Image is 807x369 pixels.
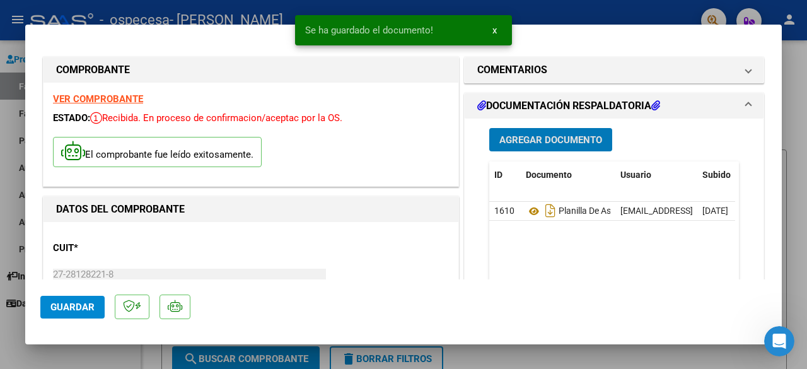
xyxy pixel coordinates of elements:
[521,161,615,189] datatable-header-cell: Documento
[526,170,572,180] span: Documento
[489,128,612,151] button: Agregar Documento
[13,189,239,235] div: Profile image for Soporte[PERSON_NAME] a la espera de sus comentariosSoporte•Hace 4sem
[50,302,95,313] span: Guardar
[492,25,497,36] span: x
[26,199,51,225] div: Profile image for Soporte
[526,206,641,216] span: Planilla De Asistencia
[620,170,651,180] span: Usuario
[494,206,514,216] span: 1610
[50,284,77,293] span: Inicio
[53,137,262,168] p: El comprobante fue leído exitosamente.
[542,201,559,221] i: Descargar documento
[56,200,270,210] span: [PERSON_NAME] a la espera de sus comentarios
[90,112,342,124] span: Recibida. En proceso de confirmacion/aceptac por la OS.
[126,253,252,303] button: Mensajes
[702,206,728,216] span: [DATE]
[56,64,130,76] strong: COMPROBANTE
[25,132,227,154] p: Necesitás ayuda?
[25,90,227,132] p: Hola! [PERSON_NAME]
[13,170,240,236] div: Mensaje recienteProfile image for Soporte[PERSON_NAME] a la espera de sus comentariosSoporte•Hace...
[764,326,794,356] iframe: Intercom live chat
[615,161,697,189] datatable-header-cell: Usuario
[499,134,602,146] span: Agregar Documento
[305,24,433,37] span: Se ha guardado el documento!
[482,19,507,42] button: x
[477,62,547,78] h1: COMENTARIOS
[697,161,760,189] datatable-header-cell: Subido
[477,98,660,114] h1: DOCUMENTACIÓN RESPALDATORIA
[465,57,763,83] mat-expansion-panel-header: COMENTARIOS
[56,203,185,215] strong: DATOS DEL COMPROBANTE
[53,112,90,124] span: ESTADO:
[93,212,148,225] div: • Hace 4sem
[26,180,226,194] div: Mensaje reciente
[53,241,171,255] p: CUIT
[40,296,105,319] button: Guardar
[489,161,521,189] datatable-header-cell: ID
[702,170,731,180] span: Subido
[56,212,91,225] div: Soporte
[53,93,143,105] a: VER COMPROBANTE
[168,284,209,293] span: Mensajes
[465,93,763,119] mat-expansion-panel-header: DOCUMENTACIÓN RESPALDATORIA
[494,170,502,180] span: ID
